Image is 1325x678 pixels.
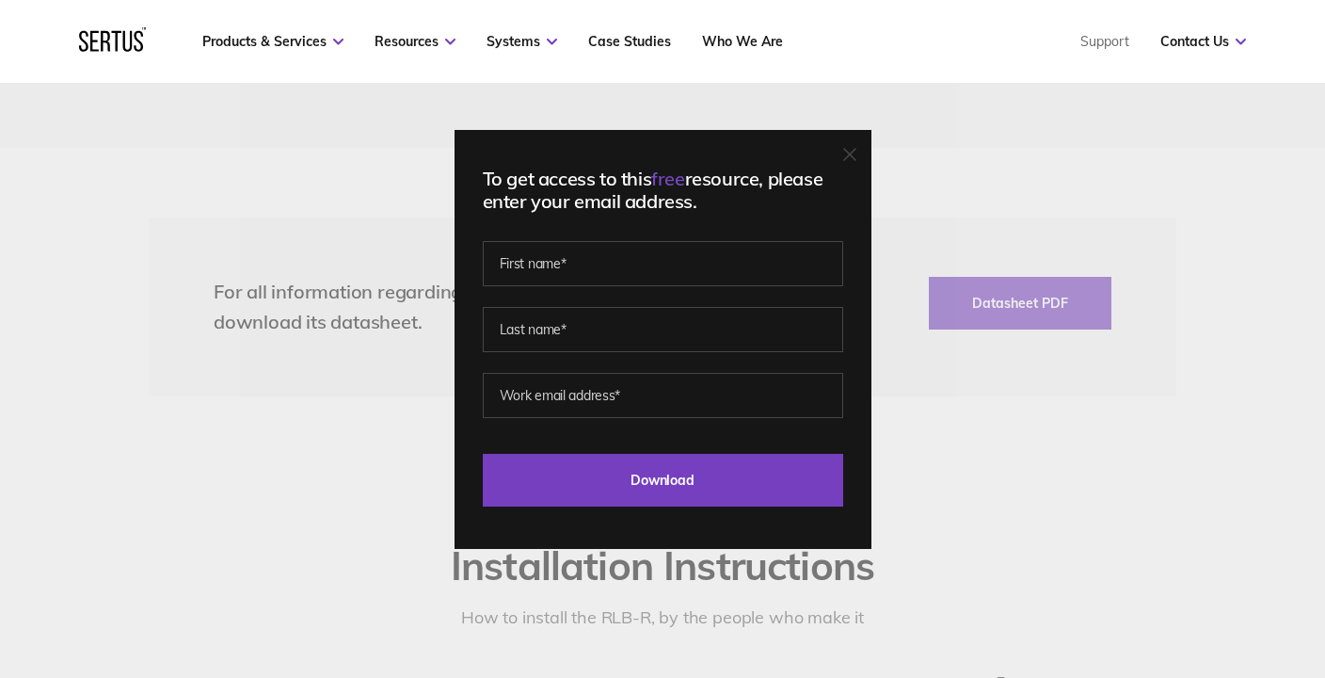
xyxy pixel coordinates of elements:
a: Support [1080,33,1129,50]
div: To get access to this resource, please enter your email address. [483,168,843,213]
a: Products & Services [202,33,343,50]
input: Download [483,454,843,507]
a: Systems [487,33,557,50]
input: Last name* [483,307,843,352]
a: Contact Us [1160,33,1246,50]
iframe: Chat Widget [986,460,1325,678]
input: Work email address* [483,373,843,418]
a: Resources [375,33,455,50]
span: free [651,167,684,190]
a: Case Studies [588,33,671,50]
input: First name* [483,241,843,286]
a: Who We Are [702,33,783,50]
